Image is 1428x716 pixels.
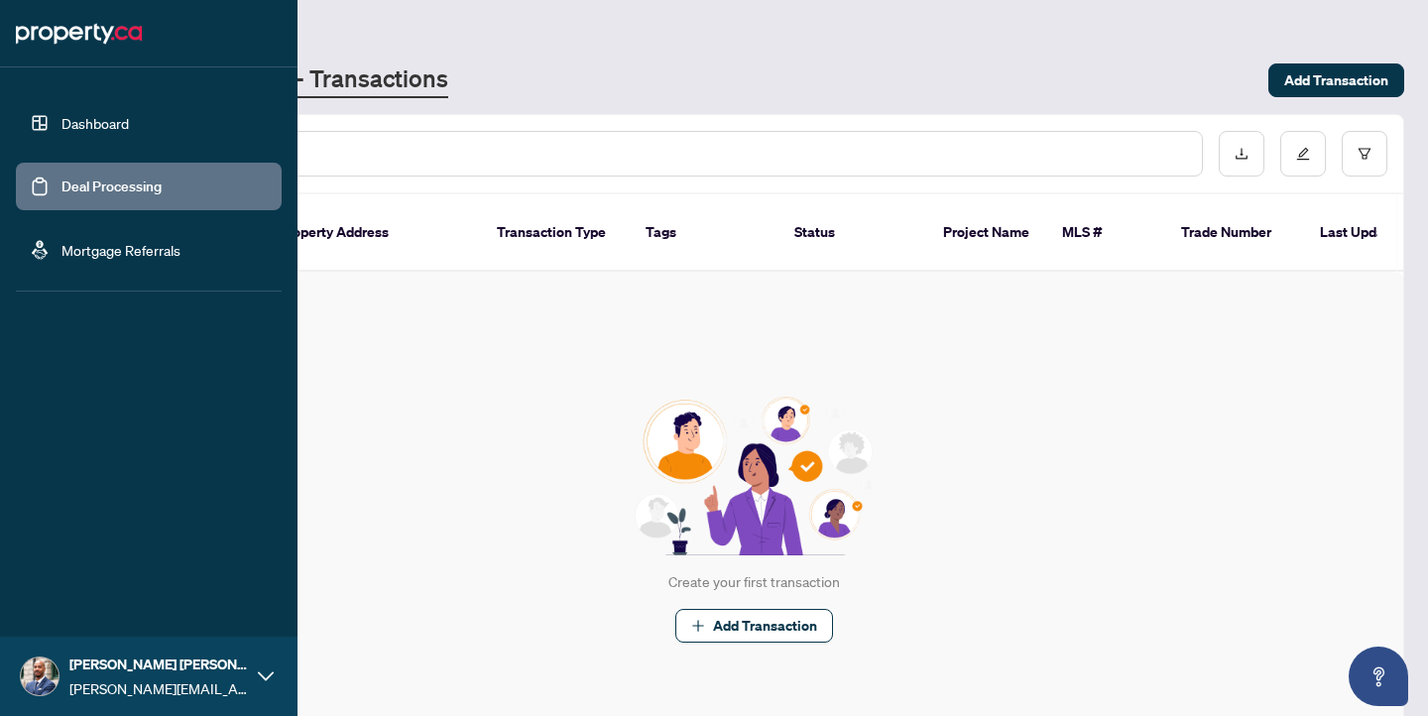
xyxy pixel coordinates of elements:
[61,241,180,259] a: Mortgage Referrals
[626,397,882,555] img: Null State Icon
[1235,147,1249,161] span: download
[1280,131,1326,177] button: edit
[630,194,778,272] th: Tags
[16,18,142,50] img: logo
[1349,647,1408,706] button: Open asap
[69,654,248,675] span: [PERSON_NAME] [PERSON_NAME]
[713,610,817,642] span: Add Transaction
[668,571,840,593] div: Create your first transaction
[61,178,162,195] a: Deal Processing
[927,194,1046,272] th: Project Name
[21,657,59,695] img: Profile Icon
[1296,147,1310,161] span: edit
[263,194,481,272] th: Property Address
[778,194,927,272] th: Status
[1219,131,1264,177] button: download
[1284,64,1388,96] span: Add Transaction
[61,114,129,132] a: Dashboard
[481,194,630,272] th: Transaction Type
[1358,147,1371,161] span: filter
[1046,194,1165,272] th: MLS #
[1268,63,1404,97] button: Add Transaction
[1165,194,1304,272] th: Trade Number
[1342,131,1387,177] button: filter
[691,619,705,633] span: plus
[675,609,833,643] button: Add Transaction
[69,677,248,699] span: [PERSON_NAME][EMAIL_ADDRESS][PERSON_NAME][DOMAIN_NAME]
